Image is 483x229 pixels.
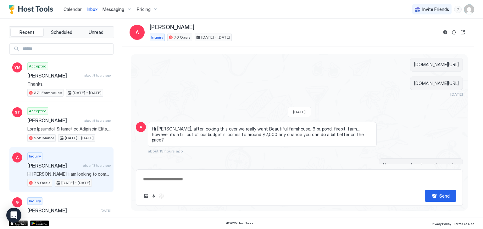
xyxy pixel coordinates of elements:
[27,171,111,177] span: HI [PERSON_NAME], i am looking to come this weekend, is this near a SHUL? or do you have anything...
[29,108,47,114] span: Accepted
[29,198,41,204] span: Inquiry
[441,29,449,36] button: Reservation information
[19,29,34,35] span: Recent
[9,221,28,226] a: App Store
[30,221,49,226] a: Google Play Store
[152,126,373,143] span: Hi [PERSON_NAME], after looking this over we really want Beautiful farmhouse, 6 br, pond, firepit...
[150,24,194,31] span: [PERSON_NAME]
[64,6,82,13] a: Calendar
[79,28,113,37] button: Unread
[9,26,114,38] div: tab-group
[140,124,142,130] span: A
[201,35,230,40] span: [DATE] - [DATE]
[65,135,94,141] span: [DATE] - [DATE]
[293,109,306,114] span: [DATE]
[383,162,459,168] span: No, sorry, we do not negotiate pricing.
[103,7,124,12] span: Messaging
[454,220,474,226] a: Terms Of Use
[101,209,111,213] span: [DATE]
[34,90,62,96] span: 371 Farmhouse
[27,216,111,222] span: Hi [PERSON_NAME], my partner and I are getting married in [GEOGRAPHIC_DATA], [GEOGRAPHIC_DATA] in...
[137,7,151,12] span: Pricing
[9,5,56,14] a: Host Tools Logo
[174,35,191,40] span: 76 Oasis
[10,28,44,37] button: Recent
[45,28,78,37] button: Scheduled
[73,90,102,96] span: [DATE] - [DATE]
[16,200,19,205] span: G
[84,73,111,77] span: about 8 hours ago
[430,222,451,226] span: Privacy Policy
[34,180,51,186] span: 76 Oasis
[439,193,450,199] div: Send
[454,6,462,13] div: menu
[27,207,98,214] span: [PERSON_NAME]
[148,149,183,153] span: about 13 hours ago
[83,163,111,168] span: about 13 hours ago
[414,62,459,67] span: [DOMAIN_NAME][URL]
[150,192,158,200] button: Quick reply
[425,190,456,202] button: Send
[226,221,253,225] span: © 2025 Host Tools
[29,153,41,159] span: Inquiry
[89,29,103,35] span: Unread
[459,29,467,36] button: Open reservation
[64,7,82,12] span: Calendar
[151,35,163,40] span: Inquiry
[450,92,463,97] span: [DATE]
[450,29,458,36] button: Sync reservation
[34,135,54,141] span: 255 Manor
[27,117,82,124] span: [PERSON_NAME]
[27,162,80,169] span: [PERSON_NAME]
[464,4,474,14] div: User profile
[14,65,20,70] span: YM
[15,109,20,115] span: ST
[6,208,21,223] div: Open Intercom Messenger
[414,81,459,86] span: [DOMAIN_NAME][URL]
[422,7,449,12] span: Invite Friends
[20,44,113,54] input: Input Field
[454,222,474,226] span: Terms Of Use
[136,29,139,36] span: A
[87,6,97,13] a: Inbox
[27,81,111,87] span: Thanks.
[87,7,97,12] span: Inbox
[27,126,111,132] span: Lore Ipsumdol, Sitamet co Adipiscin Elits, d 7 eiusmod temporinc ut 03 labor etd magn al e admin ...
[84,119,111,123] span: about 8 hours ago
[16,155,19,160] span: A
[51,29,72,35] span: Scheduled
[430,220,451,226] a: Privacy Policy
[27,72,82,79] span: [PERSON_NAME]
[29,63,47,69] span: Accepted
[142,192,150,200] button: Upload image
[61,180,90,186] span: [DATE] - [DATE]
